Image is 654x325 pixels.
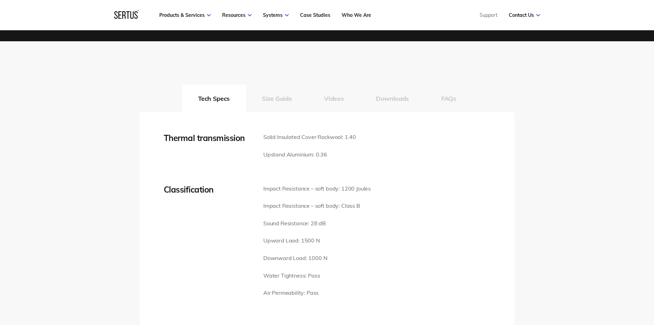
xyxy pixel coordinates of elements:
[263,12,289,18] a: Systems
[425,85,472,112] button: FAQs
[300,12,330,18] a: Case Studies
[263,289,371,297] p: Air Permeability: Pass
[480,12,497,18] a: Support
[509,12,540,18] a: Contact Us
[159,12,211,18] a: Products & Services
[222,12,252,18] a: Resources
[263,150,356,159] p: Upstand Aluminium: 0.36
[263,271,371,280] p: Water Tightness: Pass
[246,85,308,112] button: Size Guide
[263,219,371,228] p: Sound Resistance: 28 dB
[164,184,253,195] div: Classification
[530,245,654,325] iframe: Chat Widget
[360,85,425,112] button: Downloads
[263,133,356,142] p: Solid Insulated Cover Rockwool: 1.40
[342,12,371,18] a: Who We Are
[164,133,253,143] div: Thermal transmission
[263,184,371,193] p: Impact Resistance – soft body: 1200 Joules
[263,254,371,263] p: Downward Load: 1000 N
[308,85,360,112] button: Videos
[263,202,371,210] p: Impact Resistance – soft body: Class B
[263,236,371,245] p: Upward Load: 1500 N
